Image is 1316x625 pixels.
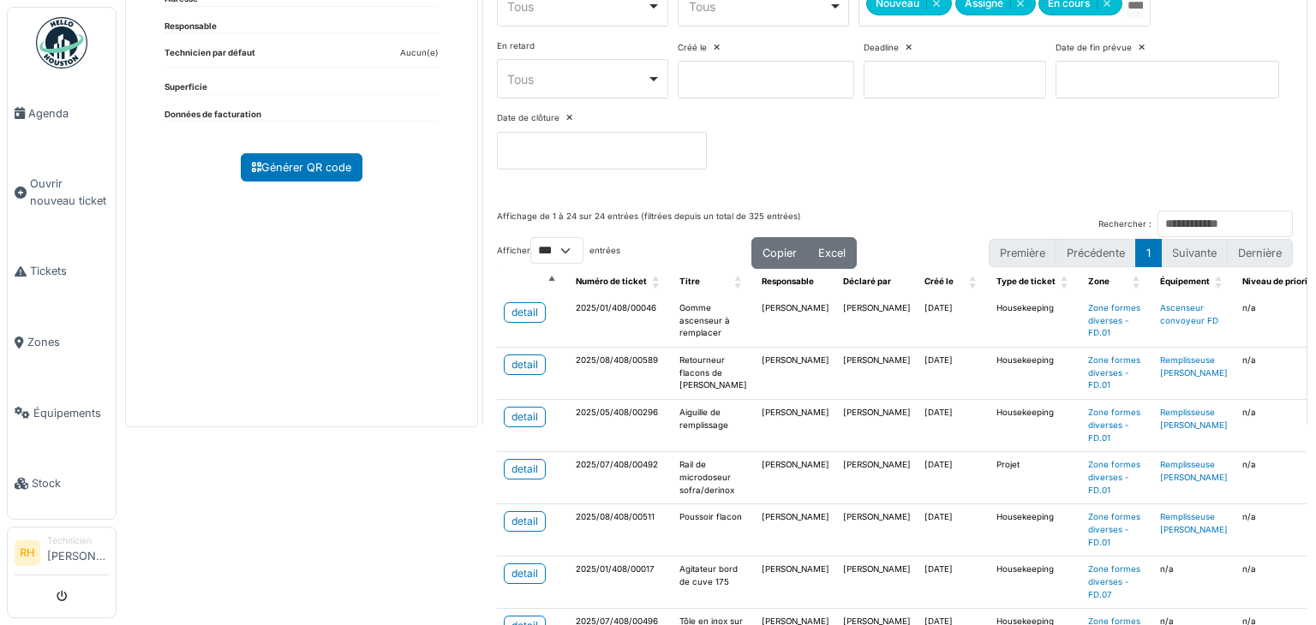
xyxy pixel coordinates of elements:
div: Technicien [47,534,109,547]
a: Remplisseuse [PERSON_NAME] [1160,355,1228,378]
span: Excel [818,247,846,259]
span: Équipement [1160,277,1210,286]
span: Équipements [33,405,109,421]
td: [DATE] [918,452,990,504]
button: 1 [1135,239,1162,267]
td: Agitateur bord de cuve 175 [673,557,755,609]
td: 2025/01/408/00046 [569,295,673,348]
span: Zone: Activate to sort [1133,269,1143,295]
td: [DATE] [918,295,990,348]
a: RH Technicien[PERSON_NAME] [15,534,109,575]
label: Afficher entrées [497,237,620,264]
a: detail [504,459,546,479]
a: Zone formes diverses - FD.01 [1088,303,1140,337]
a: Tickets [8,236,116,307]
button: Excel [807,237,857,269]
div: Tous [507,70,647,88]
a: detail [504,354,546,375]
div: detail [511,305,538,320]
a: Générer QR code [241,153,362,182]
span: Créé le: Activate to sort [969,269,979,295]
a: Ouvrir nouveau ticket [8,149,116,236]
td: [PERSON_NAME] [836,504,918,557]
a: Zone formes diverses - FD.01 [1088,460,1140,494]
td: Housekeeping [990,400,1081,452]
td: [PERSON_NAME] [755,348,836,400]
div: detail [511,461,538,477]
td: Aiguille de remplissage [673,400,755,452]
td: [PERSON_NAME] [755,295,836,348]
div: detail [511,514,538,529]
button: Copier [751,237,808,269]
td: [PERSON_NAME] [755,504,836,557]
li: RH [15,540,40,566]
label: Deadline [864,42,899,55]
span: Tickets [30,263,109,279]
span: Numéro de ticket: Activate to sort [652,269,662,295]
div: detail [511,357,538,372]
label: Date de clôture [497,112,559,125]
td: [PERSON_NAME] [755,400,836,452]
div: Affichage de 1 à 24 sur 24 entrées (filtrées depuis un total de 325 entrées) [497,211,801,237]
td: 2025/08/408/00511 [569,504,673,557]
a: Zone formes diverses - FD.01 [1088,512,1140,546]
label: Créé le [678,42,707,55]
span: Niveau de priorité [1242,277,1316,286]
span: Responsable [762,277,814,286]
td: [PERSON_NAME] [836,295,918,348]
a: Équipements [8,378,116,449]
a: detail [504,511,546,532]
label: Rechercher : [1098,218,1151,231]
td: Housekeeping [990,348,1081,400]
label: Date de fin prévue [1056,42,1132,55]
td: Rail de microdoseur sofra/derinox [673,452,755,504]
a: Zone formes diverses - FD.01 [1088,355,1140,390]
a: Zone formes diverses - FD.07 [1088,564,1140,598]
td: Housekeeping [990,557,1081,609]
td: [PERSON_NAME] [836,452,918,504]
nav: pagination [989,239,1293,267]
span: Ouvrir nouveau ticket [30,176,109,208]
td: [DATE] [918,348,990,400]
a: Remplisseuse [PERSON_NAME] [1160,460,1228,482]
td: [DATE] [918,400,990,452]
img: Badge_color-CXgf-gQk.svg [36,17,87,68]
dt: Données de facturation [164,109,261,122]
span: Titre [679,277,700,286]
td: Housekeeping [990,504,1081,557]
div: detail [511,409,538,425]
div: detail [511,566,538,581]
td: 2025/08/408/00589 [569,348,673,400]
a: detail [504,563,546,584]
td: Poussoir flacon [673,504,755,557]
a: detail [504,302,546,323]
td: Housekeeping [990,295,1081,348]
span: Type de ticket: Activate to sort [1061,269,1071,295]
dt: Technicien par défaut [164,47,255,67]
td: 2025/01/408/00017 [569,557,673,609]
td: [PERSON_NAME] [836,348,918,400]
a: Remplisseuse [PERSON_NAME] [1160,512,1228,534]
td: 2025/05/408/00296 [569,400,673,452]
td: [PERSON_NAME] [836,400,918,452]
dd: Aucun(e) [400,47,439,60]
label: En retard [497,40,535,53]
span: Créé le [924,277,954,286]
span: Numéro de ticket [576,277,647,286]
td: 2025/07/408/00492 [569,452,673,504]
td: Retourneur flacons de [PERSON_NAME] [673,348,755,400]
span: Équipement: Activate to sort [1215,269,1225,295]
td: [PERSON_NAME] [836,557,918,609]
li: [PERSON_NAME] [47,534,109,571]
span: Titre: Activate to sort [734,269,745,295]
span: Zone [1088,277,1110,286]
a: Ascenseur convoyeur FD [1160,303,1218,325]
select: Afficherentrées [530,237,583,264]
a: Remplisseuse [PERSON_NAME] [1160,408,1228,430]
td: [PERSON_NAME] [755,557,836,609]
td: Gomme ascenseur à remplacer [673,295,755,348]
td: [DATE] [918,504,990,557]
a: Agenda [8,78,116,149]
a: Zone formes diverses - FD.01 [1088,408,1140,442]
a: Zones [8,307,116,378]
